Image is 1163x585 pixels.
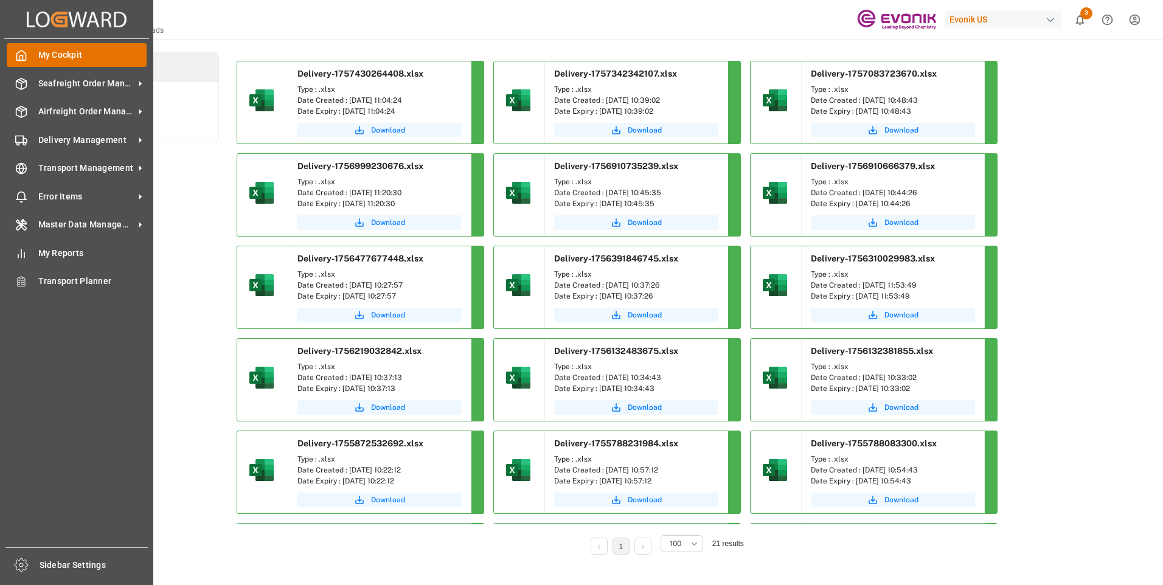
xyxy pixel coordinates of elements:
img: microsoft-excel-2019--v1.png [504,178,533,207]
span: Delivery-1756310029983.xlsx [811,254,935,263]
li: 1 [613,538,630,555]
div: Type : .xlsx [811,361,975,372]
li: Previous Page [591,538,608,555]
span: Download [371,217,405,228]
div: Date Created : [DATE] 10:57:12 [554,465,718,476]
span: Download [371,494,405,505]
div: Type : .xlsx [297,84,462,95]
div: Type : .xlsx [811,176,975,187]
button: Download [811,493,975,507]
img: microsoft-excel-2019--v1.png [247,455,276,485]
div: Date Expiry : [DATE] 11:53:49 [811,291,975,302]
a: My Cockpit [7,43,147,67]
button: Download [811,308,975,322]
div: Date Created : [DATE] 10:34:43 [554,372,718,383]
span: My Reports [38,247,147,260]
span: Transport Planner [38,275,147,288]
div: Type : .xlsx [297,361,462,372]
button: Download [297,308,462,322]
div: Type : .xlsx [297,454,462,465]
span: Sidebar Settings [40,559,148,572]
button: open menu [661,535,703,552]
div: Date Created : [DATE] 11:04:24 [297,95,462,106]
div: Date Created : [DATE] 10:33:02 [811,372,975,383]
div: Date Created : [DATE] 11:53:49 [811,280,975,291]
a: Download [554,400,718,415]
span: My Cockpit [38,49,147,61]
div: Evonik US [945,11,1061,29]
div: Date Expiry : [DATE] 10:44:26 [811,198,975,209]
div: Type : .xlsx [297,176,462,187]
span: Delivery-1755872532692.xlsx [297,438,423,448]
button: Download [297,123,462,137]
div: Date Expiry : [DATE] 10:34:43 [554,383,718,394]
div: Date Expiry : [DATE] 11:04:24 [297,106,462,117]
span: Delivery-1756477677448.xlsx [297,254,423,263]
span: Download [628,494,662,505]
span: Download [884,310,918,320]
img: microsoft-excel-2019--v1.png [504,455,533,485]
div: Date Created : [DATE] 10:45:35 [554,187,718,198]
div: Date Created : [DATE] 10:48:43 [811,95,975,106]
div: Type : .xlsx [811,84,975,95]
button: Download [297,493,462,507]
span: Download [884,217,918,228]
div: Type : .xlsx [554,269,718,280]
div: Date Created : [DATE] 10:44:26 [811,187,975,198]
span: Download [371,125,405,136]
button: Download [554,123,718,137]
div: Date Expiry : [DATE] 10:57:12 [554,476,718,486]
span: Delivery Management [38,134,134,147]
div: Date Expiry : [DATE] 10:33:02 [811,383,975,394]
span: Delivery-1756219032842.xlsx [297,346,422,356]
button: Download [554,493,718,507]
button: Download [554,308,718,322]
span: 100 [670,538,681,549]
span: Transport Management [38,162,134,175]
li: Next Page [634,538,651,555]
img: microsoft-excel-2019--v1.png [760,178,790,207]
span: Download [628,402,662,413]
div: Date Expiry : [DATE] 10:48:43 [811,106,975,117]
span: Delivery-1755788083300.xlsx [811,438,937,448]
a: Download [554,215,718,230]
a: Download [811,215,975,230]
span: 21 results [712,539,744,548]
span: Download [884,494,918,505]
span: Delivery-1755788231984.xlsx [554,438,678,448]
div: Date Created : [DATE] 10:27:57 [297,280,462,291]
span: Seafreight Order Management [38,77,134,90]
div: Date Expiry : [DATE] 10:27:57 [297,291,462,302]
div: Date Created : [DATE] 10:22:12 [297,465,462,476]
span: Delivery-1756132381855.xlsx [811,346,933,356]
button: Download [811,400,975,415]
span: Delivery-1756999230676.xlsx [297,161,423,171]
img: microsoft-excel-2019--v1.png [504,363,533,392]
span: Delivery-1757342342107.xlsx [554,69,677,78]
img: microsoft-excel-2019--v1.png [504,271,533,300]
div: Type : .xlsx [554,454,718,465]
button: Download [297,400,462,415]
span: Download [628,310,662,320]
span: Download [371,310,405,320]
img: microsoft-excel-2019--v1.png [247,363,276,392]
span: Download [628,125,662,136]
div: Type : .xlsx [554,176,718,187]
div: Date Created : [DATE] 10:37:13 [297,372,462,383]
div: Date Created : [DATE] 10:54:43 [811,465,975,476]
span: Download [884,125,918,136]
span: Delivery-1756132483675.xlsx [554,346,678,356]
span: Airfreight Order Management [38,105,134,118]
button: Help Center [1094,6,1121,33]
a: My Reports [7,241,147,265]
span: Delivery-1757083723670.xlsx [811,69,937,78]
button: Evonik US [945,8,1066,31]
div: Date Created : [DATE] 11:20:30 [297,187,462,198]
div: Date Expiry : [DATE] 10:54:43 [811,476,975,486]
